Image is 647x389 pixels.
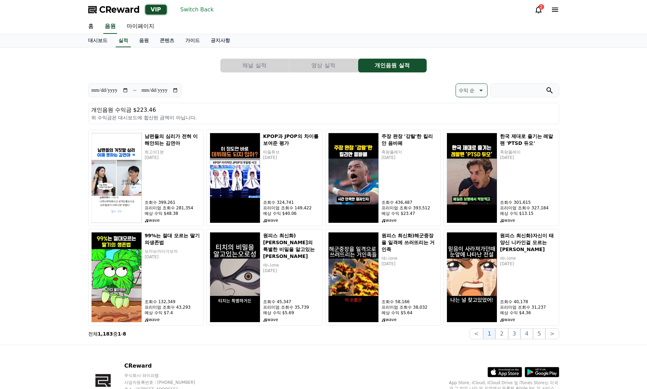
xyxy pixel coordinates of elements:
p: wave [263,218,319,223]
h5: 99%는 절대 모르는 딸기의생존법 [145,232,201,246]
p: 조회수 132,349 [145,299,201,305]
p: [DATE] [263,155,319,160]
p: wave [500,317,556,322]
p: [DATE] [500,261,556,267]
button: 개인음원 실적 [358,59,427,72]
p: 개인음원 수익금 $223.46 [91,106,556,114]
a: 한국 제대로 즐기는 레알팬 'PTSD 듀오' 한국 제대로 즐기는 레알팬 'PTSD 듀오' 축팡플레이 [DATE] 조회수 301,615 프리미엄 조회수 327,184 예상 수익... [443,130,559,226]
a: 원피스 최신화)티치의 특별한 비밀을 알고있는 오로성 원피스 최신화)[PERSON_NAME]의 특별한 비밀을 알고있는 [PERSON_NAME] 애니one [DATE] 조회수 4... [207,229,322,326]
p: 주식회사 와이피랩 [124,373,208,378]
p: [DATE] [500,155,556,160]
img: 원피스 최신화)티치의 특별한 비밀을 알고있는 오로성 [210,232,260,322]
span: CReward [99,4,140,15]
img: 원피스 최신화)해군중장을 일격에 쓰러뜨리는 거인족 [328,232,379,322]
p: 프리미엄 조회수 38,032 [382,305,438,310]
button: 4 [521,328,533,339]
img: KPOP과 JPOP의 차이를 보여준 평가 [210,133,260,223]
p: 프리미엄 조회수 35,739 [263,305,319,310]
p: 예상 수익 $40.06 [263,211,319,216]
p: 예상 수익 $13.15 [500,211,556,216]
p: 프리미엄 조회수 393,512 [382,205,438,211]
a: 홈 [83,19,99,34]
strong: 8 [123,331,126,337]
a: KPOP과 JPOP의 차이를 보여준 평가 KPOP과 JPOP의 차이를 보여준 평가 떠들튜브 [DATE] 조회수 324,741 프리미엄 조회수 149,422 예상 수익 $40.... [207,130,322,226]
h5: KPOP과 JPOP의 차이를 보여준 평가 [263,133,319,147]
button: < [470,328,483,339]
p: CReward [124,362,208,370]
img: 남편들의 심리가 전혀 이해안되는 김연아 [91,133,142,223]
img: 원피스 최신화)자신이 태양신 니카인걸 모르는 루피 [447,232,497,322]
p: 조회수 58,166 [382,299,438,305]
h5: 원피스 최신화)자신이 태양신 니카인걸 모르는 [PERSON_NAME] [500,232,556,253]
a: 원피스 최신화)해군중장을 일격에 쓰러뜨리는 거인족 원피스 최신화)해군중장을 일격에 쓰러뜨리는 거인족 애니one [DATE] 조회수 58,166 프리미엄 조회수 38,032 예... [325,229,441,326]
img: 99%는 절대 모르는 딸기의생존법 [91,232,142,322]
p: 예상 수익 $7.4 [145,310,201,316]
button: Switch Back [178,4,217,15]
p: wave [145,317,201,322]
p: 조회수 45,347 [263,299,319,305]
p: 조회수 324,741 [263,200,319,205]
a: 음원 [134,34,154,47]
p: 조회수 40,178 [500,299,556,305]
a: 콘텐츠 [154,34,180,47]
p: [DATE] [145,155,201,160]
h5: 남편들의 심리가 전혀 이해안되는 김연아 [145,133,201,147]
p: 최고의1분 [145,149,201,155]
p: 사업자등록번호 : [PHONE_NUMBER] [124,380,208,385]
p: 수익 순 [459,86,474,95]
p: 프리미엄 조회수 149,422 [263,205,319,211]
p: wave [382,218,438,223]
p: 애니one [263,262,319,268]
p: 예상 수익 $5.64 [382,310,438,316]
h5: 주장 완장 '강탈'한 킬리안 음바페 [382,133,438,147]
a: 공지사항 [205,34,236,47]
a: 영상 실적 [289,59,358,72]
p: 축팡플레이 [500,149,556,155]
button: 1 [483,328,495,339]
p: 보까보까이거보까 [145,249,201,254]
p: 축팡플레이 [382,149,438,155]
a: 원피스 최신화)자신이 태양신 니카인걸 모르는 루피 원피스 최신화)자신이 태양신 니카인걸 모르는 [PERSON_NAME] 애니one [DATE] 조회수 40,178 프리미엄 조... [443,229,559,326]
h5: 원피스 최신화)[PERSON_NAME]의 특별한 비밀을 알고있는 [PERSON_NAME] [263,232,319,260]
p: wave [263,317,319,322]
a: 주장 완장 '강탈'한 킬리안 음바페 주장 완장 '강탈'한 킬리안 음바페 축팡플레이 [DATE] 조회수 436,487 프리미엄 조회수 393,512 예상 수익 $23.47 wave [325,130,441,226]
a: 2 [534,6,543,14]
p: 애니one [382,256,438,261]
p: 조회수 399,261 [145,200,201,205]
p: 프리미엄 조회수 43,293 [145,305,201,310]
button: 채널 실적 [220,59,289,72]
p: 예상 수익 $4.36 [500,310,556,316]
p: 프리미엄 조회수 31,237 [500,305,556,310]
p: wave [382,317,438,322]
p: [DATE] [263,268,319,273]
p: 전체 중 - [88,330,126,337]
p: [DATE] [382,261,438,267]
strong: 1,183 [98,331,113,337]
img: 한국 제대로 즐기는 레알팬 'PTSD 듀오' [447,133,497,223]
strong: 1 [118,331,121,337]
p: 조회수 436,487 [382,200,438,205]
p: 예상 수익 $48.38 [145,211,201,216]
p: [DATE] [382,155,438,160]
p: ~ [133,86,137,94]
p: 위 수익금은 대시보드에 합산된 금액이 아닙니다. [91,114,556,121]
a: 음원 [103,19,117,34]
p: 떠들튜브 [263,149,319,155]
div: VIP [145,5,167,14]
h5: 원피스 최신화)해군중장을 일격에 쓰러뜨리는 거인족 [382,232,438,253]
a: 마이페이지 [121,19,160,34]
button: > [545,328,559,339]
button: 5 [533,328,545,339]
p: 조회수 301,615 [500,200,556,205]
p: wave [145,218,201,223]
p: 예상 수익 $5.69 [263,310,319,316]
a: 대시보드 [83,34,113,47]
button: 3 [508,328,521,339]
a: CReward [88,4,140,15]
p: wave [500,218,556,223]
a: 가이드 [180,34,205,47]
p: 애니one [500,256,556,261]
p: 예상 수익 $23.47 [382,211,438,216]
